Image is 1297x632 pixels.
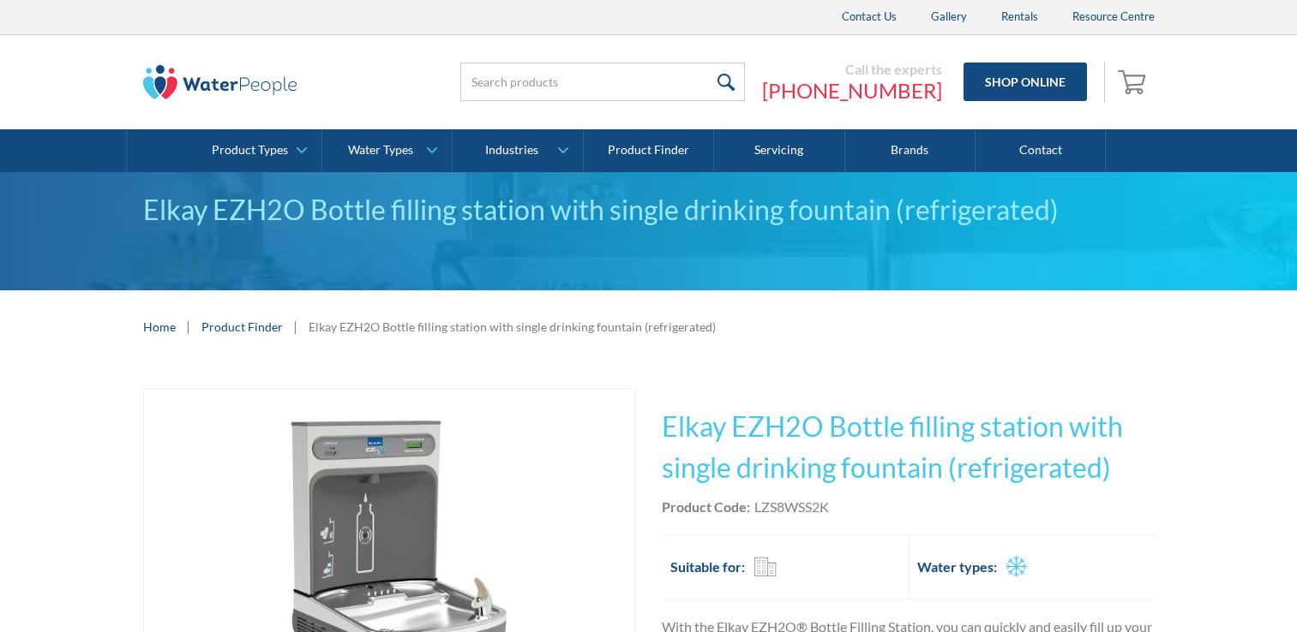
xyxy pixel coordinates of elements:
a: Product Types [192,129,321,172]
div: Elkay EZH2O Bottle filling station with single drinking fountain (refrigerated) [309,318,716,336]
a: Industries [453,129,582,172]
div: Industries [485,143,538,158]
div: | [291,316,300,337]
strong: Product Code: [662,498,750,515]
div: Elkay EZH2O Bottle filling station with single drinking fountain (refrigerated) [143,189,1155,230]
a: Brands [845,129,976,172]
a: Product Finder [201,318,283,336]
a: Home [143,318,176,336]
a: Open empty cart [1114,62,1155,103]
img: The Water People [143,65,297,99]
a: Contact [976,129,1106,172]
a: Shop Online [964,63,1087,101]
h2: Suitable for: [670,557,745,577]
div: LZS8WSS2K [754,497,829,517]
img: shopping cart [1118,68,1150,95]
div: Product Types [212,143,288,158]
div: Water Types [348,143,413,158]
h1: Elkay EZH2O Bottle filling station with single drinking fountain (refrigerated) [662,406,1155,488]
a: [PHONE_NUMBER] [762,78,942,104]
h2: Water types: [917,557,997,577]
a: Product Finder [584,129,714,172]
div: Call the experts [762,61,942,78]
a: Water Types [322,129,452,172]
a: Servicing [714,129,844,172]
input: Search products [460,63,745,101]
div: | [184,316,193,337]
